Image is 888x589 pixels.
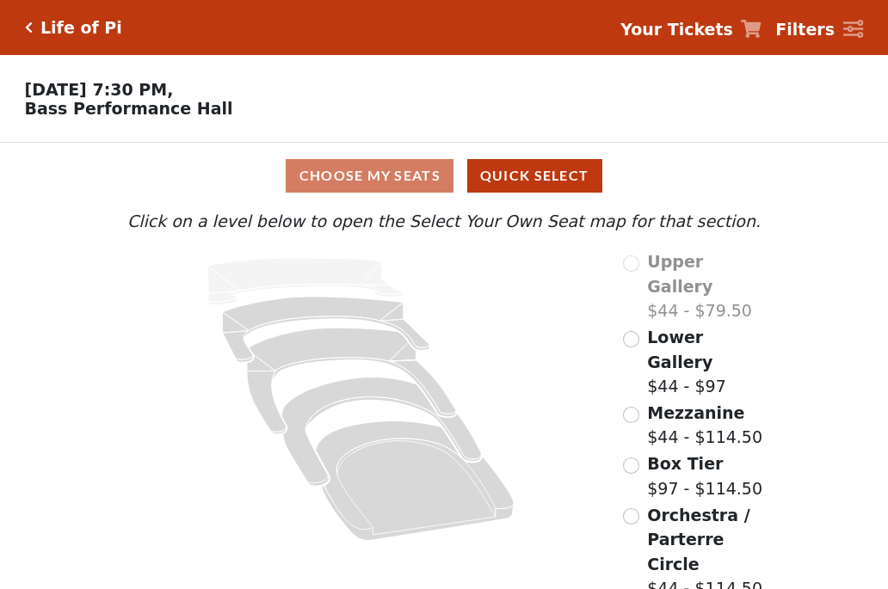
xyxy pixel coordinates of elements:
path: Orchestra / Parterre Circle - Seats Available: 8 [316,421,515,541]
label: $44 - $79.50 [647,249,765,323]
label: $44 - $97 [647,325,765,399]
a: Filters [775,17,863,42]
p: Click on a level below to open the Select Your Own Seat map for that section. [123,209,765,234]
span: Lower Gallery [647,328,712,371]
label: $97 - $114.50 [647,451,762,500]
a: Your Tickets [620,17,762,42]
button: Quick Select [467,159,602,193]
span: Orchestra / Parterre Circle [647,506,749,574]
span: Box Tier [647,454,723,473]
label: $44 - $114.50 [647,401,762,450]
a: Click here to go back to filters [25,21,33,34]
strong: Your Tickets [620,20,733,39]
path: Upper Gallery - Seats Available: 0 [207,258,404,305]
span: Mezzanine [647,403,744,422]
h5: Life of Pi [40,18,122,38]
strong: Filters [775,20,835,39]
path: Lower Gallery - Seats Available: 98 [223,297,430,362]
span: Upper Gallery [647,252,712,296]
